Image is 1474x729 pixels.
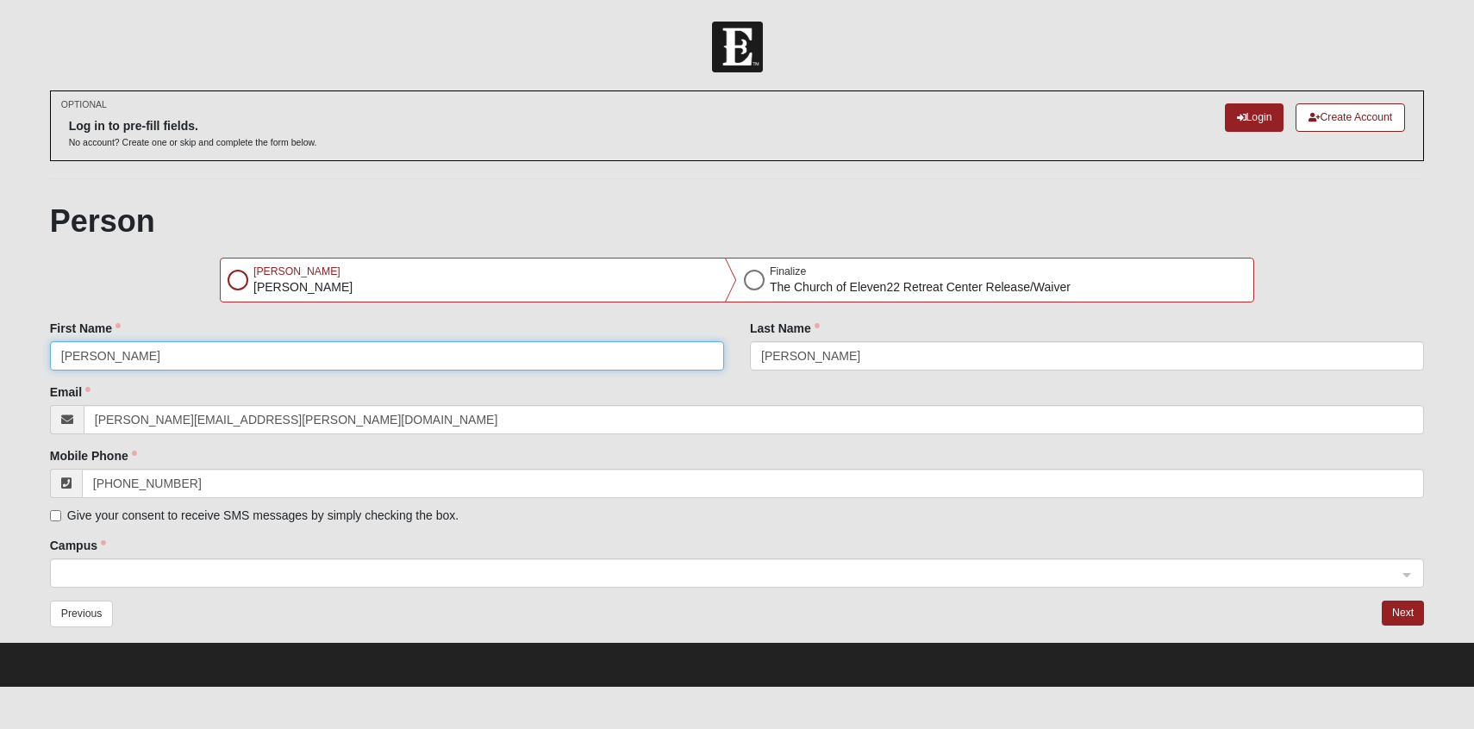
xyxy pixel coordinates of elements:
[1225,103,1284,132] a: Login
[770,278,1071,296] p: The Church of Eleven22 Retreat Center Release/Waiver
[712,22,763,72] img: Church of Eleven22 Logo
[50,510,61,521] input: Give your consent to receive SMS messages by simply checking the box.
[69,136,317,149] p: No account? Create one or skip and complete the form below.
[1296,103,1405,132] a: Create Account
[253,278,353,296] p: [PERSON_NAME]
[67,508,459,522] span: Give your consent to receive SMS messages by simply checking the box.
[50,202,1425,240] h1: Person
[50,320,121,337] label: First Name
[61,98,107,111] small: OPTIONAL
[50,537,106,554] label: Campus
[50,447,137,464] label: Mobile Phone
[253,265,340,277] span: [PERSON_NAME]
[50,383,91,401] label: Email
[69,119,317,134] h6: Log in to pre-fill fields.
[50,601,114,627] button: Previous
[1382,601,1424,626] button: Next
[770,265,806,277] span: Finalize
[750,320,820,337] label: Last Name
